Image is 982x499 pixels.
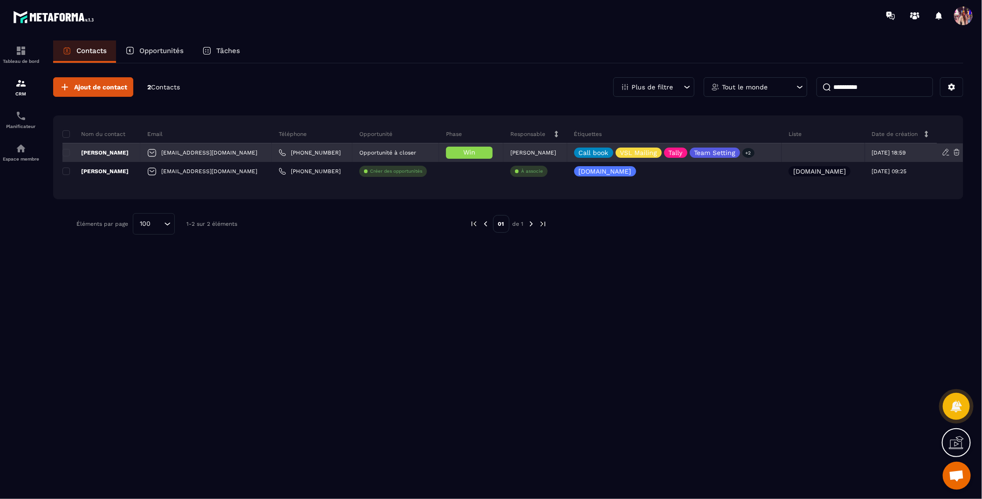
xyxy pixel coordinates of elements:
[481,220,490,228] img: prev
[193,40,249,63] a: Tâches
[694,149,735,156] p: Team Setting
[872,149,906,156] p: [DATE] 18:59
[370,168,422,175] p: Créer des opportunités
[74,82,127,92] span: Ajout de contact
[137,219,154,229] span: 100
[2,91,40,96] p: CRM
[15,78,27,89] img: formation
[463,148,475,156] span: Win
[139,47,184,55] p: Opportunités
[510,130,545,138] p: Responsable
[872,168,907,175] p: [DATE] 09:25
[789,130,802,138] p: Liste
[154,219,162,229] input: Search for option
[15,110,27,121] img: scheduler
[133,213,175,235] div: Search for option
[151,83,180,91] span: Contacts
[15,45,27,56] img: formation
[2,59,40,64] p: Tableau de bord
[2,38,40,71] a: formationformationTableau de bord
[116,40,193,63] a: Opportunités
[186,221,237,227] p: 1-2 sur 2 éléments
[53,77,133,97] button: Ajout de contact
[742,148,755,158] p: +2
[510,149,556,156] p: [PERSON_NAME]
[2,136,40,169] a: automationsautomationsEspace membre
[579,168,632,175] p: [DOMAIN_NAME]
[493,215,509,233] p: 01
[279,168,341,175] a: [PHONE_NUMBER]
[446,130,462,138] p: Phase
[359,130,392,138] p: Opportunité
[13,8,97,26] img: logo
[539,220,547,228] img: next
[620,149,657,156] p: VSL Mailing
[76,221,128,227] p: Éléments par page
[513,220,524,228] p: de 1
[15,143,27,154] img: automations
[632,84,673,90] p: Plus de filtre
[2,156,40,162] p: Espace membre
[76,47,107,55] p: Contacts
[359,149,416,156] p: Opportunité à closer
[62,130,125,138] p: Nom du contact
[2,124,40,129] p: Planificateur
[722,84,768,90] p: Tout le monde
[62,168,129,175] p: [PERSON_NAME]
[669,149,683,156] p: Tally
[2,103,40,136] a: schedulerschedulerPlanificateur
[53,40,116,63] a: Contacts
[872,130,918,138] p: Date de création
[943,462,971,490] div: Ouvrir le chat
[147,130,163,138] p: Email
[279,130,307,138] p: Téléphone
[62,149,129,156] p: [PERSON_NAME]
[527,220,536,228] img: next
[147,83,180,92] p: 2
[470,220,478,228] img: prev
[279,149,341,156] a: [PHONE_NUMBER]
[579,149,609,156] p: Call book
[793,168,846,175] p: [DOMAIN_NAME]
[216,47,240,55] p: Tâches
[574,130,602,138] p: Étiquettes
[2,71,40,103] a: formationformationCRM
[521,168,543,175] p: À associe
